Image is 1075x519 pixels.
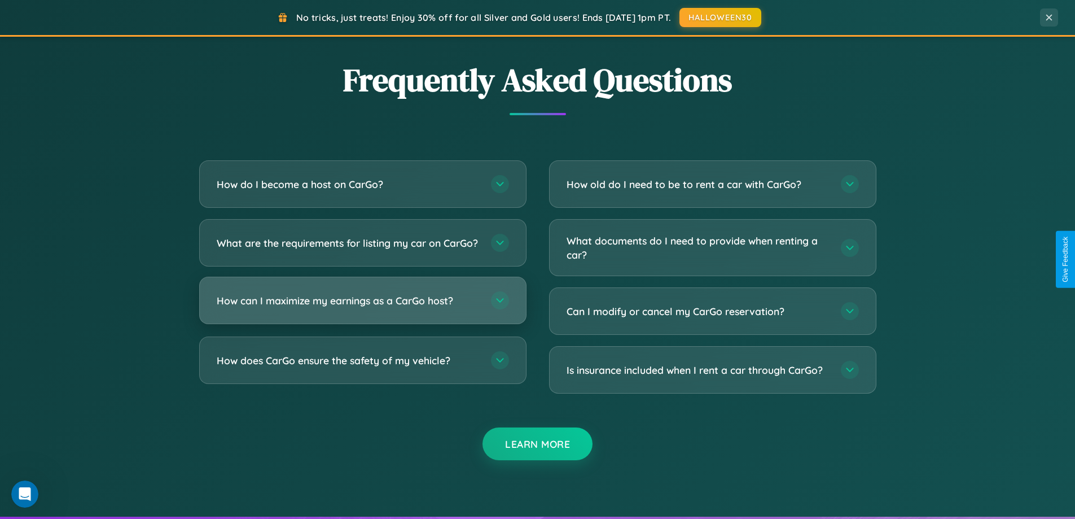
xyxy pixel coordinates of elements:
[567,177,830,191] h3: How old do I need to be to rent a car with CarGo?
[217,294,480,308] h3: How can I maximize my earnings as a CarGo host?
[11,481,38,508] iframe: Intercom live chat
[567,234,830,261] h3: What documents do I need to provide when renting a car?
[217,236,480,250] h3: What are the requirements for listing my car on CarGo?
[1061,237,1069,282] div: Give Feedback
[567,363,830,377] h3: Is insurance included when I rent a car through CarGo?
[217,177,480,191] h3: How do I become a host on CarGo?
[296,12,671,23] span: No tricks, just treats! Enjoy 30% off for all Silver and Gold users! Ends [DATE] 1pm PT.
[217,354,480,368] h3: How does CarGo ensure the safety of my vehicle?
[199,58,876,102] h2: Frequently Asked Questions
[482,428,593,460] button: Learn More
[679,8,761,27] button: HALLOWEEN30
[567,304,830,319] h3: Can I modify or cancel my CarGo reservation?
